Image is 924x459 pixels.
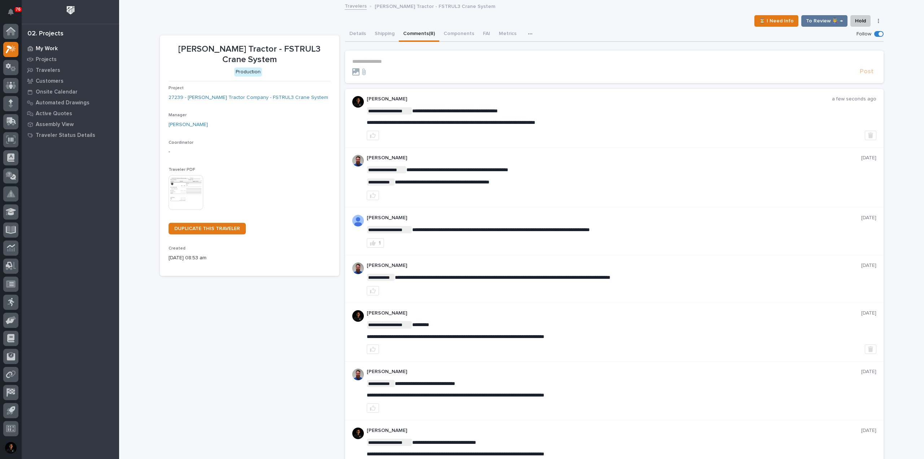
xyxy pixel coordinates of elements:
p: [DATE] [861,310,876,316]
p: Traveler Status Details [36,132,95,139]
p: Projects [36,56,57,63]
button: Details [345,27,370,42]
button: Delete post [865,345,876,354]
a: [PERSON_NAME] [169,121,208,129]
p: Follow [857,31,871,37]
p: - [169,148,331,156]
a: 27239 - [PERSON_NAME] Tractor Company - FSTRUL3 Crane System [169,94,328,101]
img: 1cuUYOxSRWZudHgABrOC [352,428,364,439]
span: Hold [855,17,866,25]
p: [DATE] 08:53 am [169,254,331,262]
button: like this post [367,403,379,413]
button: like this post [367,345,379,354]
p: [PERSON_NAME] [367,263,861,269]
a: Onsite Calendar [22,86,119,97]
p: [PERSON_NAME] [367,215,861,221]
p: My Work [36,46,58,52]
p: [PERSON_NAME] Tractor - FSTRUL3 Crane System [169,44,331,65]
button: Post [857,68,876,76]
p: [DATE] [861,428,876,434]
a: Active Quotes [22,108,119,119]
button: like this post [367,131,379,140]
span: ⏳ I Need Info [759,17,794,25]
p: Customers [36,78,64,85]
button: Notifications [3,4,18,20]
span: Post [860,68,873,76]
a: Customers [22,75,119,86]
p: 76 [16,7,21,12]
p: [PERSON_NAME] [367,155,861,161]
button: ⏳ I Need Info [754,15,798,27]
button: Hold [850,15,871,27]
p: Onsite Calendar [36,89,78,95]
button: like this post [367,286,379,295]
button: Metrics [494,27,521,42]
img: 6hTokn1ETDGPf9BPokIQ [352,155,364,166]
a: Automated Drawings [22,97,119,108]
a: Traveler Status Details [22,130,119,140]
div: 02. Projects [27,30,64,38]
img: 6hTokn1ETDGPf9BPokIQ [352,369,364,380]
img: Workspace Logo [64,4,77,17]
a: DUPLICATE THIS TRAVELER [169,223,246,234]
a: Travelers [22,65,119,75]
span: Manager [169,113,187,117]
span: Coordinator [169,140,193,145]
p: Active Quotes [36,111,72,117]
button: Components [439,27,479,42]
button: Delete post [865,131,876,140]
span: DUPLICATE THIS TRAVELER [174,226,240,231]
button: Comments (8) [399,27,439,42]
p: [DATE] [861,369,876,375]
img: ALV-UjVK11pvv0JrxM8bNkTQWfv4xnZ85s03ZHtFT3xxB8qVTUjtPHO-DWWZTEdA35mZI6sUjE79Qfstu9ANu_EFnWHbkWd3s... [352,215,364,226]
span: To Review 👨‍🏭 → [806,17,843,25]
a: My Work [22,43,119,54]
span: Created [169,246,186,251]
a: Projects [22,54,119,65]
button: Shipping [370,27,399,42]
p: [DATE] [861,215,876,221]
p: Travelers [36,67,60,74]
button: like this post [367,191,379,200]
img: 6hTokn1ETDGPf9BPokIQ [352,263,364,274]
span: Project [169,86,184,90]
p: [DATE] [861,155,876,161]
p: [PERSON_NAME] [367,310,861,316]
p: [DATE] [861,263,876,269]
button: 1 [367,238,384,248]
img: 1cuUYOxSRWZudHgABrOC [352,310,364,322]
div: 1 [379,241,381,246]
p: a few seconds ago [832,96,876,102]
p: [PERSON_NAME] Tractor - FSTRUL3 Crane System [375,2,495,10]
a: Travelers [345,1,367,10]
div: Production [234,68,262,77]
p: [PERSON_NAME] [367,428,861,434]
button: FAI [479,27,494,42]
img: 1cuUYOxSRWZudHgABrOC [352,96,364,108]
a: Assembly View [22,119,119,130]
button: To Review 👨‍🏭 → [801,15,847,27]
div: Notifications76 [9,9,18,20]
p: Automated Drawings [36,100,90,106]
p: Assembly View [36,121,74,128]
p: [PERSON_NAME] [367,369,861,375]
span: Traveler PDF [169,168,195,172]
p: [PERSON_NAME] [367,96,832,102]
button: users-avatar [3,440,18,455]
